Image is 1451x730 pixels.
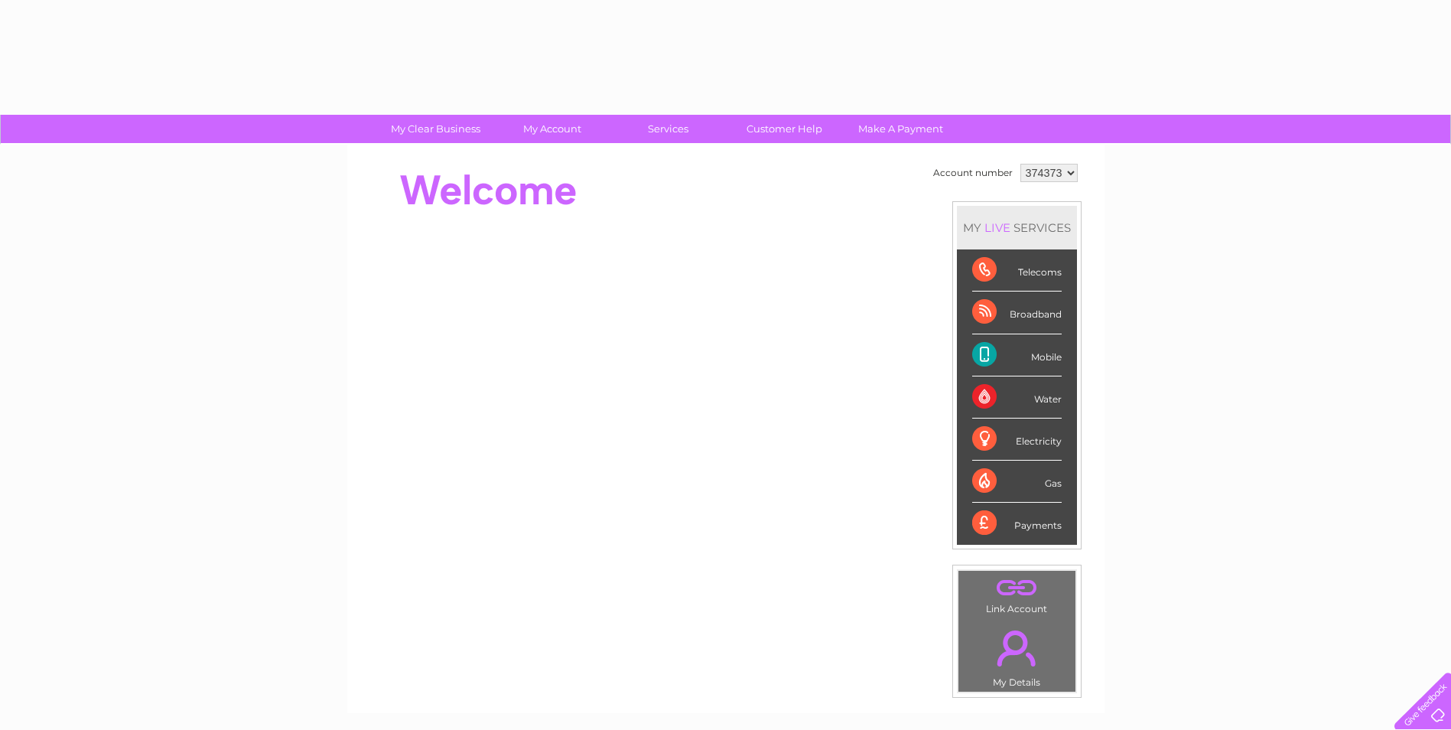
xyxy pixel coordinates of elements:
td: Account number [929,160,1017,186]
div: Mobile [972,334,1062,376]
td: Link Account [958,570,1076,618]
a: Services [605,115,731,143]
a: Customer Help [721,115,848,143]
div: MY SERVICES [957,206,1077,249]
div: Telecoms [972,249,1062,292]
div: Water [972,376,1062,419]
div: Broadband [972,292,1062,334]
a: Make A Payment [838,115,964,143]
a: My Clear Business [373,115,499,143]
div: Payments [972,503,1062,544]
div: Electricity [972,419,1062,461]
div: Gas [972,461,1062,503]
div: LIVE [981,220,1013,235]
a: . [962,621,1072,675]
td: My Details [958,618,1076,693]
a: My Account [489,115,615,143]
a: . [962,575,1072,601]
